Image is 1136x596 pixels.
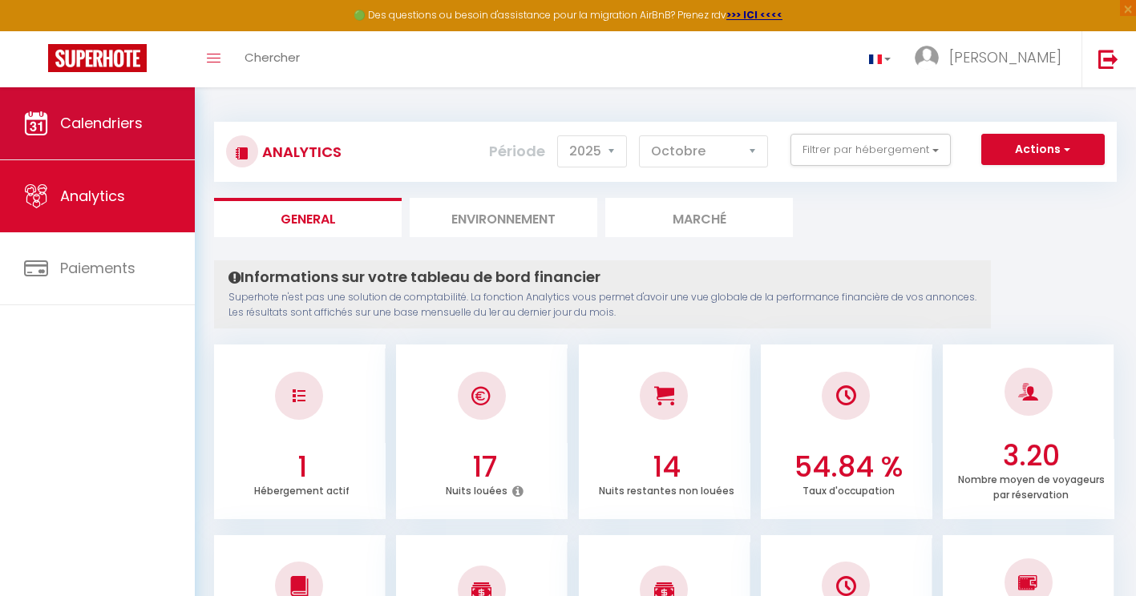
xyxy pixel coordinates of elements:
span: Paiements [60,258,135,278]
img: logout [1098,49,1118,69]
h3: 14 [587,450,746,484]
button: Actions [981,134,1105,166]
span: Chercher [245,49,300,66]
a: Chercher [232,31,312,87]
li: General [214,198,402,237]
a: ... [PERSON_NAME] [903,31,1081,87]
img: NO IMAGE [293,389,305,402]
h3: 54.84 % [770,450,928,484]
img: NO IMAGE [836,576,856,596]
span: Calendriers [60,113,143,133]
span: Analytics [60,186,125,206]
h3: 3.20 [952,439,1110,473]
img: Super Booking [48,44,147,72]
p: Nombre moyen de voyageurs par réservation [958,469,1105,501]
p: Taux d'occupation [802,481,895,497]
button: Filtrer par hébergement [790,134,951,166]
label: Période [489,134,545,169]
p: Nuits restantes non louées [599,481,734,497]
li: Environnement [410,198,597,237]
p: Nuits louées [446,481,507,497]
img: ... [915,46,939,70]
p: Hébergement actif [254,481,350,497]
h4: Informations sur votre tableau de bord financier [228,268,976,286]
h3: Analytics [258,134,342,170]
li: Marché [605,198,793,237]
p: Superhote n'est pas une solution de comptabilité. La fonction Analytics vous permet d'avoir une v... [228,290,976,320]
h3: 17 [405,450,564,484]
span: [PERSON_NAME] [949,47,1061,67]
img: NO IMAGE [1018,573,1038,592]
h3: 1 [223,450,382,484]
a: >>> ICI <<<< [726,8,782,22]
